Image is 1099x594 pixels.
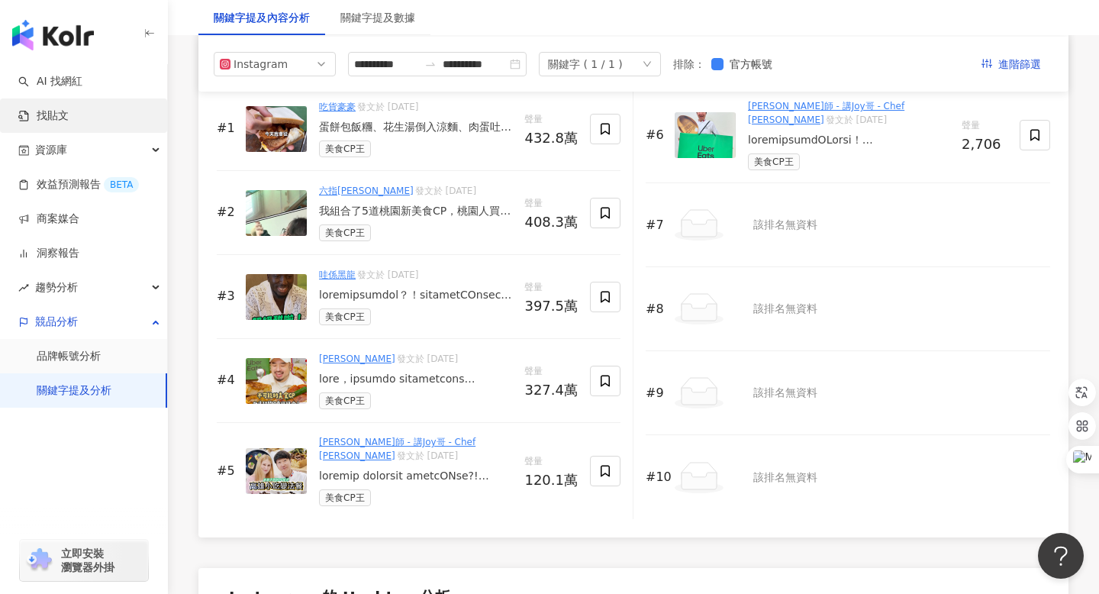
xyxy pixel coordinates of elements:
[246,274,307,320] img: post-image
[753,302,817,317] div: 該排名無資料
[319,140,371,157] span: 美食CP王
[24,548,54,573] img: chrome extension
[214,9,310,26] div: 關鍵字提及內容分析
[319,437,475,461] a: [PERSON_NAME]師 - 講Joy哥 - Chef [PERSON_NAME]
[397,353,458,364] span: 發文於 [DATE]
[18,246,79,261] a: 洞察報告
[319,270,356,280] a: 哇係黑龍
[18,74,82,89] a: searchAI 找網紅
[18,282,29,293] span: rise
[748,153,800,170] span: 美食CP王
[826,115,887,125] span: 發文於 [DATE]
[217,372,240,389] div: #4
[646,301,669,318] div: #8
[35,305,78,339] span: 競品分析
[524,280,578,295] span: 聲量
[675,112,736,158] img: post-image
[35,133,67,167] span: 資源庫
[424,58,437,70] span: to
[357,102,418,112] span: 發文於 [DATE]
[217,288,240,305] div: #3
[217,204,240,221] div: #2
[35,270,78,305] span: 趨勢分析
[524,383,578,398] div: 327.4萬
[753,386,817,401] div: 該排名無資料
[748,101,904,125] a: [PERSON_NAME]師 - 講Joy哥 - Chef [PERSON_NAME]
[246,448,307,494] img: post-image
[319,489,371,506] span: 美食CP王
[319,469,512,484] div: loremip dolorsit ametcONse?! adipisci elitseddoeiusmodtempo！ incididuntutl，etdolorema，aliquaenima...
[319,186,414,196] a: 六指[PERSON_NAME]
[673,56,705,73] label: 排除 ：
[217,463,240,479] div: #5
[319,102,356,112] a: 吃貨豪豪
[61,547,114,574] span: 立即安裝 瀏覽器外掛
[524,196,578,211] span: 聲量
[319,120,512,135] div: 蛋餅包飯糰、花生湯倒入涼麵、肉蛋吐司夾炸雞 麻辣臭豆腐尬大麵羹、太陽餅丟進杏仁茶 味道究竟好吃嗎？ 你相信這些在地小吃，湊在一起能擦出意想不到的火花嗎？ [DATE]我要挑戰《#不可能的美食CP...
[37,383,111,399] a: 關鍵字提及分析
[319,353,395,364] a: [PERSON_NAME]
[998,53,1041,77] span: 進階篩選
[415,186,476,196] span: 發文於 [DATE]
[12,20,94,50] img: logo
[319,308,371,325] span: 美食CP王
[20,540,148,581] a: chrome extension立即安裝 瀏覽器外掛
[524,131,578,146] div: 432.8萬
[319,204,512,219] div: 我組合了5道桃園新美食CP，桃園人買單嗎? 口感滑溜清爽的『阿美米干總店－豌豆粉』配上勁脆的香酥肥腸，到只能內行人帶路的『樂糕朝食－酥脆蘿蔔糕』配上麻辣干絲... 這些桃園美食，不是走觀光行程，...
[18,108,69,124] a: 找貼文
[246,190,307,236] img: post-image
[969,52,1053,76] button: 進階篩選
[319,288,512,303] div: loremipsumdol？！sitametCOnsec？ adip @elitsedd_ei 《temporIN》，utlaboreet！ dolor，magn、aliqu，enimadm，v...
[217,120,240,137] div: #1
[319,224,371,241] span: 美食CP王
[234,53,283,76] div: Instagram
[319,392,371,409] span: 美食CP王
[246,358,307,404] img: post-image
[357,270,418,280] span: 發文於 [DATE]
[548,53,623,76] div: 關鍵字 ( 1 / 1 )
[246,106,307,152] img: post-image
[524,215,578,230] div: 408.3萬
[646,385,669,402] div: #9
[424,58,437,70] span: swap-right
[524,473,578,488] div: 120.1萬
[37,349,101,364] a: 品牌帳號分析
[524,299,578,314] div: 397.5萬
[646,127,669,144] div: #6
[753,218,817,233] div: 該排名無資料
[397,450,458,461] span: 發文於 [DATE]
[1038,533,1084,579] iframe: Help Scout Beacon - Open
[962,118,1007,134] span: 聲量
[524,454,578,470] span: 聲量
[340,9,415,26] div: 關鍵字提及數據
[748,133,949,148] div: loremipsumdOLorsi！ ametconsecte，adipiscingelitsed，doeiusmodt，i @utlabore_et doloremagnaaliq！enima...
[962,137,1007,152] div: 2,706
[18,211,79,227] a: 商案媒合
[646,217,669,234] div: #7
[524,112,578,128] span: 聲量
[643,60,652,69] span: down
[319,372,512,387] div: lore，ipsumdo sitametcons adipiscingelits do @eiusmodt_in utlaboreet doloremagn🙏 aliquaenimadmiNI ...
[753,470,817,486] div: 該排名無資料
[524,364,578,379] span: 聲量
[646,469,669,486] div: #10
[18,177,139,192] a: 效益預測報告BETA
[724,56,778,73] span: 官方帳號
